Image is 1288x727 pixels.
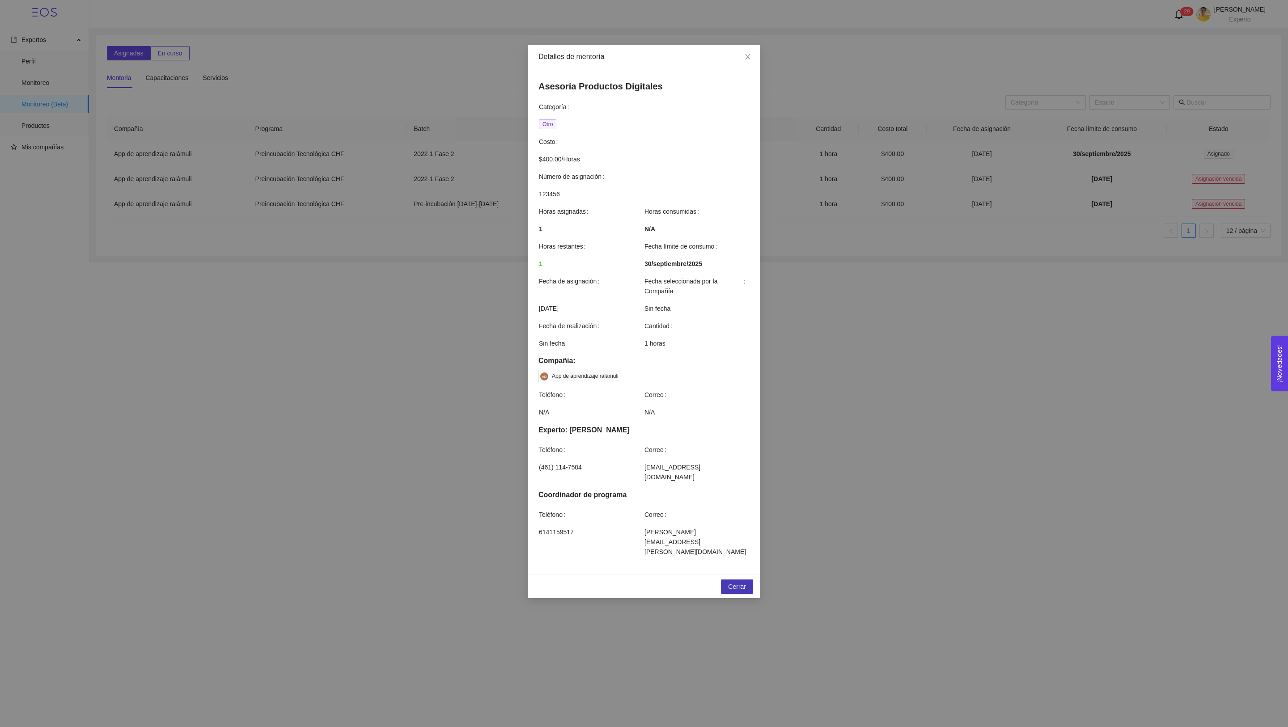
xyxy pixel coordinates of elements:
span: Teléfono [539,390,569,400]
span: [EMAIL_ADDRESS][DOMAIN_NAME] [644,462,749,482]
span: Costo [539,137,561,147]
button: Close [735,45,760,70]
span: Correo [644,390,670,400]
span: Fecha seleccionada por la Compañía [644,276,749,296]
span: Horas restantes [539,241,589,251]
span: 123456 [539,189,749,199]
span: Correo [644,445,670,455]
div: Detalles de mentoría [538,52,750,62]
span: Cantidad [644,321,676,331]
span: Teléfono [539,510,569,520]
span: close [744,53,751,60]
span: Cerrar [728,582,746,592]
span: Correo [644,510,670,520]
span: N/A [644,407,749,417]
span: [DATE] [539,304,644,313]
strong: 1 [539,260,542,267]
div: App de aprendizaje ralámuli [552,372,619,380]
span: Teléfono [539,445,569,455]
span: Sin fecha [539,338,644,348]
button: Cerrar [721,579,753,594]
span: N/A [539,407,644,417]
span: Número de asignación [539,172,608,182]
h5: Compañía: [538,355,750,366]
span: 6141159517 [539,527,644,537]
div: Experto: [PERSON_NAME] [538,424,750,435]
span: Horas consumidas [644,207,703,216]
span: Otro [539,119,556,129]
button: Open Feedback Widget [1271,336,1288,391]
span: Fecha de realización [539,321,603,331]
strong: 1 [539,225,542,232]
span: Fecha límite de consumo [644,241,720,251]
span: Horas asignadas [539,207,592,216]
span: [PERSON_NAME][EMAIL_ADDRESS][PERSON_NAME][DOMAIN_NAME] [644,527,749,557]
strong: N/A [644,225,655,232]
div: Coordinador de programa [538,489,750,500]
span: (461) 114-7504 [539,462,644,472]
span: Fecha de asignación [539,276,603,286]
h4: Asesoría Productos Digitales [538,80,750,93]
span: AD [542,375,547,378]
span: Sin fecha [644,304,749,313]
span: 1 horas [644,338,749,348]
span: $400.00 / Horas [539,154,749,164]
span: 30/septiembre/2025 [644,259,702,269]
span: Categoría [539,102,572,112]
